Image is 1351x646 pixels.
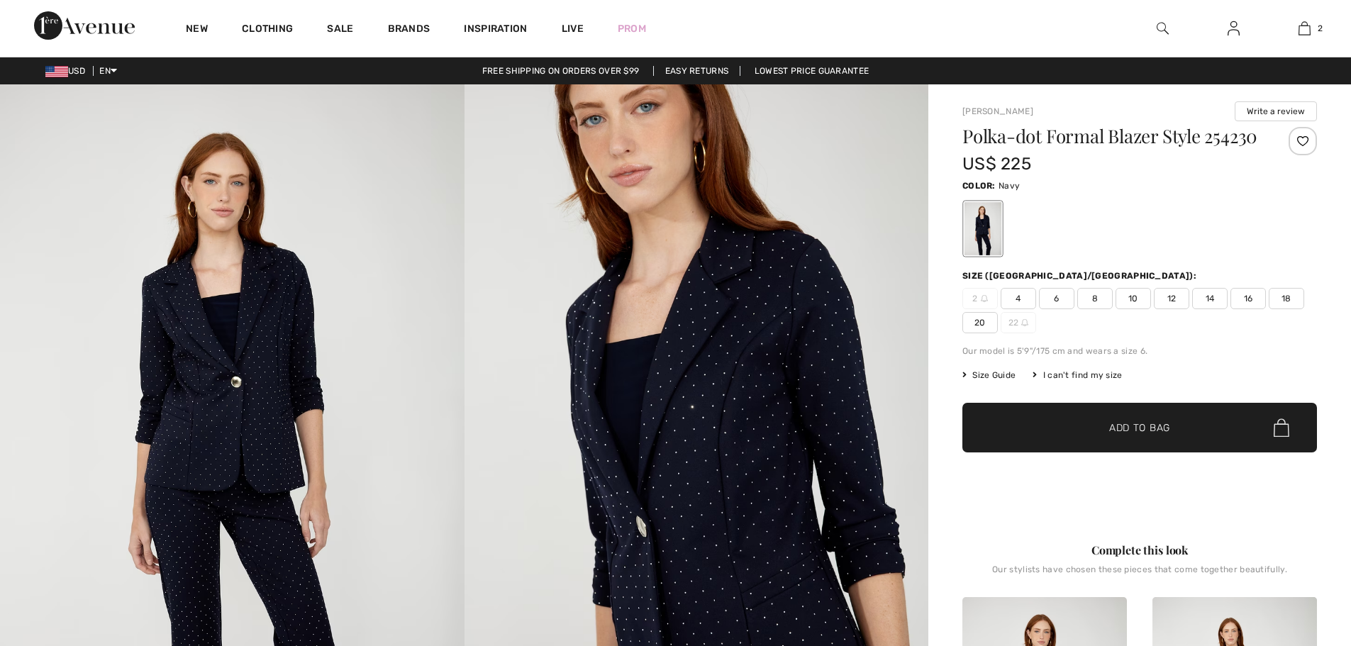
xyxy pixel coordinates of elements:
img: My Bag [1299,20,1311,37]
img: ring-m.svg [1021,319,1028,326]
a: Free shipping on orders over $99 [471,66,651,76]
span: Inspiration [464,23,527,38]
span: 2 [1318,22,1323,35]
a: Live [562,21,584,36]
span: 14 [1192,288,1228,309]
span: 4 [1001,288,1036,309]
span: USD [45,66,91,76]
span: Add to Bag [1109,421,1170,435]
a: [PERSON_NAME] [962,106,1033,116]
button: Add to Bag [962,403,1317,452]
span: Size Guide [962,369,1016,382]
a: New [186,23,208,38]
img: ring-m.svg [981,295,988,302]
span: Navy [999,181,1020,191]
img: US Dollar [45,66,68,77]
img: search the website [1157,20,1169,37]
img: Bag.svg [1274,418,1289,437]
button: Write a review [1235,101,1317,121]
img: My Info [1228,20,1240,37]
div: Our stylists have chosen these pieces that come together beautifully. [962,564,1317,586]
div: Navy [964,202,1001,255]
span: Color: [962,181,996,191]
a: Lowest Price Guarantee [743,66,881,76]
a: 2 [1269,20,1339,37]
span: 20 [962,312,998,333]
div: Complete this look [962,542,1317,559]
a: Prom [618,21,646,36]
span: 18 [1269,288,1304,309]
div: Our model is 5'9"/175 cm and wears a size 6. [962,345,1317,357]
span: 6 [1039,288,1074,309]
span: 2 [962,288,998,309]
a: Brands [388,23,430,38]
img: 1ère Avenue [34,11,135,40]
a: Clothing [242,23,293,38]
span: 10 [1116,288,1151,309]
span: 16 [1230,288,1266,309]
div: Size ([GEOGRAPHIC_DATA]/[GEOGRAPHIC_DATA]): [962,269,1199,282]
a: Sale [327,23,353,38]
span: 12 [1154,288,1189,309]
span: 8 [1077,288,1113,309]
h1: Polka-dot Formal Blazer Style 254230 [962,127,1258,145]
a: Sign In [1216,20,1251,38]
div: I can't find my size [1033,369,1122,382]
span: EN [99,66,117,76]
span: US$ 225 [962,154,1031,174]
span: 22 [1001,312,1036,333]
a: Easy Returns [653,66,741,76]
